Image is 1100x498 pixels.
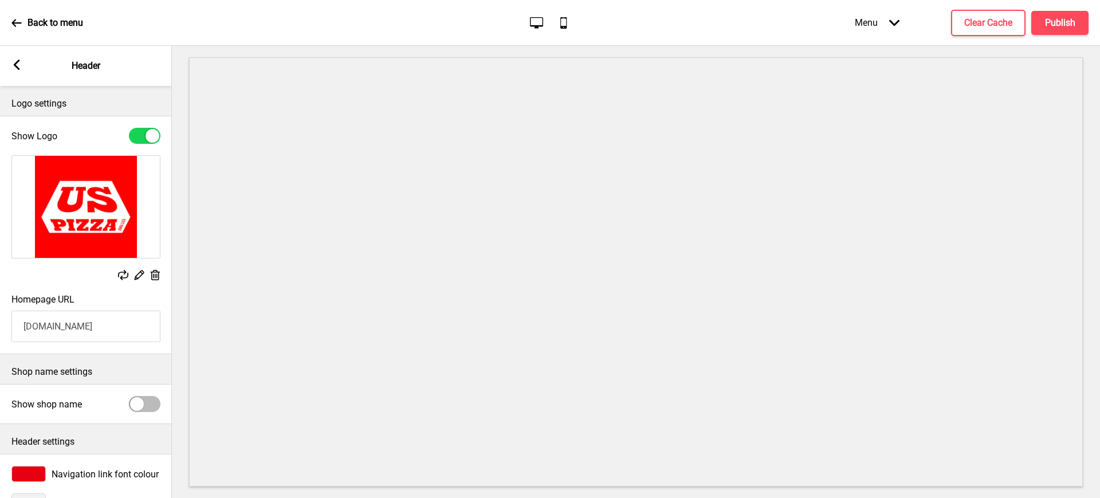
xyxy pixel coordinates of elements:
label: Show Logo [11,131,57,142]
img: Image [12,156,160,258]
p: Logo settings [11,97,160,110]
span: Navigation link font colour [52,469,159,480]
div: Navigation link font colour [11,466,160,482]
button: Publish [1031,11,1089,35]
a: Back to menu [11,7,83,38]
label: Show shop name [11,399,82,410]
h4: Publish [1045,17,1075,29]
p: Header [72,60,100,72]
div: Menu [843,6,911,40]
label: Homepage URL [11,294,74,305]
p: Back to menu [27,17,83,29]
button: Clear Cache [951,10,1026,36]
p: Shop name settings [11,366,160,378]
p: Header settings [11,436,160,448]
h4: Clear Cache [964,17,1012,29]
